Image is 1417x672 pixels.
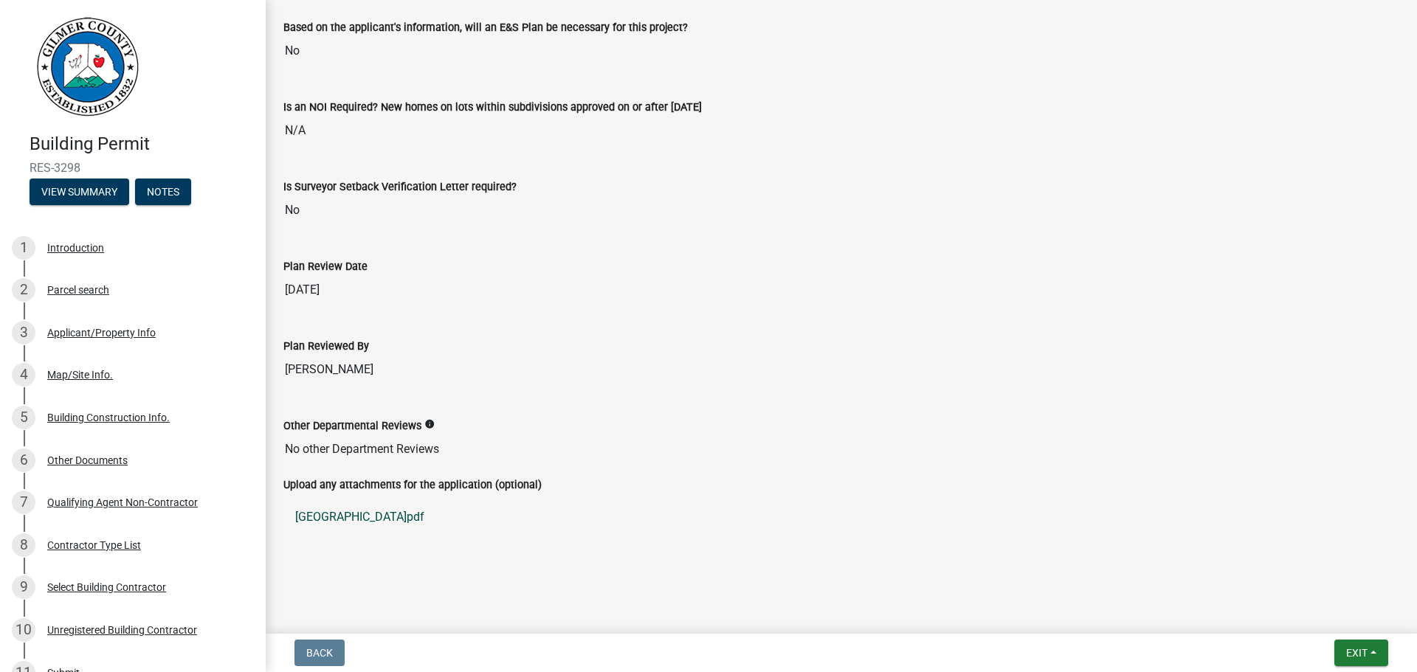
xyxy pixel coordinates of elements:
span: Back [306,647,333,659]
div: 2 [12,278,35,302]
div: Map/Site Info. [47,370,113,380]
span: RES-3298 [30,161,236,175]
div: Other Documents [47,455,128,465]
div: Contractor Type List [47,540,141,550]
div: 9 [12,575,35,599]
div: 8 [12,533,35,557]
div: 6 [12,448,35,472]
div: 4 [12,363,35,387]
wm-modal-confirm: Summary [30,187,129,198]
div: 3 [12,321,35,344]
label: Is an NOI Required? New homes on lots within subdivisions approved on or after [DATE] [283,103,702,113]
div: Introduction [47,243,104,253]
button: Notes [135,179,191,205]
label: Plan Review Date [283,262,368,272]
label: Based on the applicant's information, will an E&S Plan be necessary for this project? [283,23,688,33]
div: 10 [12,618,35,642]
div: Select Building Contractor [47,582,166,592]
div: Applicant/Property Info [47,328,156,338]
div: 5 [12,406,35,429]
span: Exit [1346,647,1368,659]
label: Is Surveyor Setback Verification Letter required? [283,182,517,193]
img: Gilmer County, Georgia [30,15,140,118]
div: Parcel search [47,285,109,295]
a: [GEOGRAPHIC_DATA]pdf [283,499,1399,535]
label: Upload any attachments for the application (optional) [283,480,542,491]
i: info [424,419,435,429]
button: Back [294,640,345,666]
h4: Building Permit [30,134,254,155]
wm-modal-confirm: Notes [135,187,191,198]
div: 7 [12,491,35,514]
div: 1 [12,236,35,260]
label: Other Departmental Reviews [283,421,421,432]
button: Exit [1334,640,1388,666]
div: Unregistered Building Contractor [47,625,197,635]
label: Plan Reviewed By [283,342,369,352]
button: View Summary [30,179,129,205]
div: Qualifying Agent Non-Contractor [47,497,198,508]
div: Building Construction Info. [47,412,170,423]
